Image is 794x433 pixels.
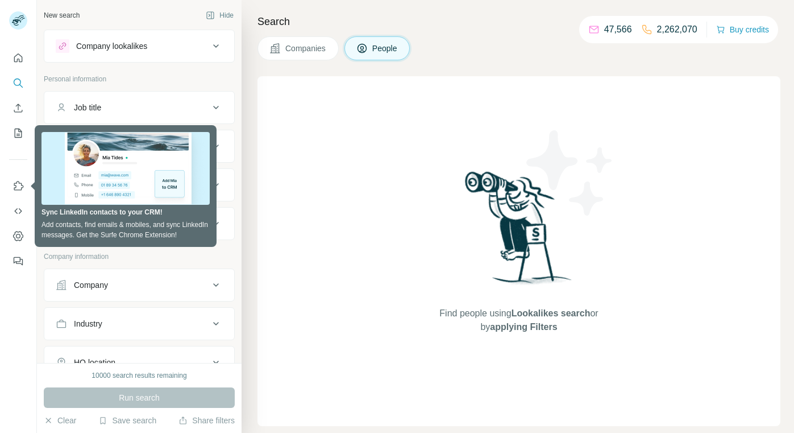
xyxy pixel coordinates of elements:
button: Share filters [178,415,235,426]
button: Use Surfe on LinkedIn [9,176,27,196]
div: New search [44,10,80,20]
button: Use Surfe API [9,201,27,221]
span: People [372,43,398,54]
button: Personal location [44,210,234,237]
button: Department [44,171,234,199]
button: Search [9,73,27,93]
button: My lists [9,123,27,143]
button: Hide [198,7,242,24]
p: 47,566 [604,23,632,36]
button: Clear [44,415,76,426]
button: HQ location [44,349,234,376]
button: Industry [44,310,234,337]
div: Industry [74,318,102,329]
button: Company lookalikes [44,32,234,60]
div: Personal location [74,218,135,229]
span: Companies [285,43,327,54]
div: HQ location [74,357,115,368]
button: Save search [98,415,156,426]
h4: Search [257,14,780,30]
button: Seniority [44,133,234,160]
img: Surfe Illustration - Stars [519,122,621,224]
div: Department [74,179,115,191]
div: Company [74,279,108,291]
span: Lookalikes search [512,308,591,318]
button: Buy credits [716,22,769,38]
button: Job title [44,94,234,121]
button: Quick start [9,48,27,68]
span: applying Filters [490,322,557,332]
button: Enrich CSV [9,98,27,118]
div: Company lookalikes [76,40,147,52]
div: Seniority [74,141,105,152]
p: Personal information [44,74,235,84]
button: Feedback [9,251,27,271]
button: Dashboard [9,226,27,246]
div: Job title [74,102,101,113]
button: Company [44,271,234,299]
p: Company information [44,251,235,262]
span: Find people using or by [428,307,610,334]
img: Surfe Illustration - Woman searching with binoculars [460,168,578,295]
p: 2,262,070 [657,23,697,36]
div: 10000 search results remaining [92,370,186,381]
